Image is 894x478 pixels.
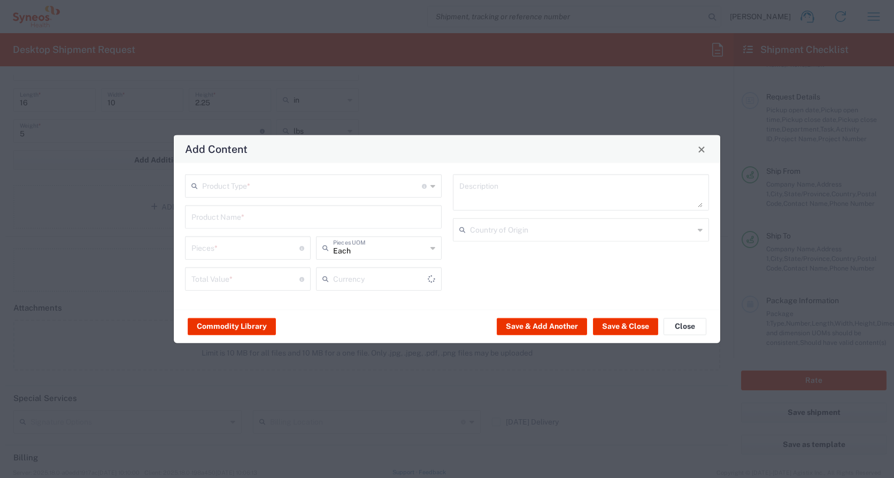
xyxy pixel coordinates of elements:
button: Close [694,142,709,157]
button: Save & Add Another [497,318,587,335]
button: Commodity Library [188,318,276,335]
button: Close [664,318,706,335]
button: Save & Close [593,318,658,335]
h4: Add Content [185,141,248,157]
